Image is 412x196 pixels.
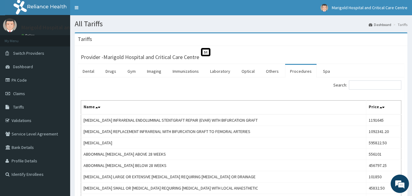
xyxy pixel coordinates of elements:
a: Drugs [101,65,121,78]
td: 101850 [366,171,401,183]
img: User Image [321,4,328,12]
img: User Image [3,18,17,32]
a: Others [261,65,284,78]
span: Switch Providers [13,50,44,56]
td: [MEDICAL_DATA] REPLACEMENT INFRARENAL WITH BIFURCATION GRAFT TO FEMORAL ARTERIES [81,126,366,137]
img: d_794563401_company_1708531726252_794563401 [11,31,25,46]
label: Search: [333,80,401,90]
td: [MEDICAL_DATA] SMALL OR [MEDICAL_DATA] REQUIRING [MEDICAL_DATA] WITH LOCAL ANAESTHETIC [81,183,366,194]
h3: Provider - Marigold Hospital and Critical Care Centre [81,54,199,60]
span: St [201,48,210,56]
input: Search: [349,80,401,90]
a: Dashboard [369,22,391,27]
h3: Tariffs [78,36,92,42]
td: [MEDICAL_DATA] [81,137,366,149]
div: Chat with us now [32,34,102,42]
td: [MEDICAL_DATA] INFRARENAL ENDOLUMINAL STENTGRAFT REPAIR (EVAR) WITH BIFURCATION GRAFT [81,114,366,126]
p: Marigold Hospital and Critical Care Centre [21,25,120,30]
a: Laboratory [205,65,235,78]
h1: All Tariffs [75,20,407,28]
td: ABDOMINAL [MEDICAL_DATA] ABOVE 28 WEEKS [81,149,366,160]
td: 45832.50 [366,183,401,194]
textarea: Type your message and hit 'Enter' [3,131,116,152]
th: Name [81,101,366,115]
div: Minimize live chat window [100,3,115,18]
a: Procedures [285,65,317,78]
td: ABDOMINAL [MEDICAL_DATA] BELOW 28 WEEKS [81,160,366,171]
span: Marigold Hospital and Critical Care Centre [332,5,407,10]
th: Price [366,101,401,115]
a: Dental [78,65,99,78]
td: 556101 [366,149,401,160]
a: Immunizations [168,65,204,78]
td: [MEDICAL_DATA] LARGE OR EXTENSIVE [MEDICAL_DATA] REQUIRING [MEDICAL_DATA] OR DRAINAGE [81,171,366,183]
li: Tariffs [392,22,407,27]
span: Tariffs [13,104,24,110]
a: Optical [237,65,260,78]
td: 1092341.20 [366,126,401,137]
td: 1191645 [366,114,401,126]
span: Dashboard [13,64,33,69]
a: Imaging [142,65,166,78]
td: 595822.50 [366,137,401,149]
td: 456797.25 [366,160,401,171]
span: We're online! [35,59,84,121]
span: Claims [13,91,25,96]
a: Gym [123,65,141,78]
a: Spa [318,65,335,78]
a: Online [21,33,36,38]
